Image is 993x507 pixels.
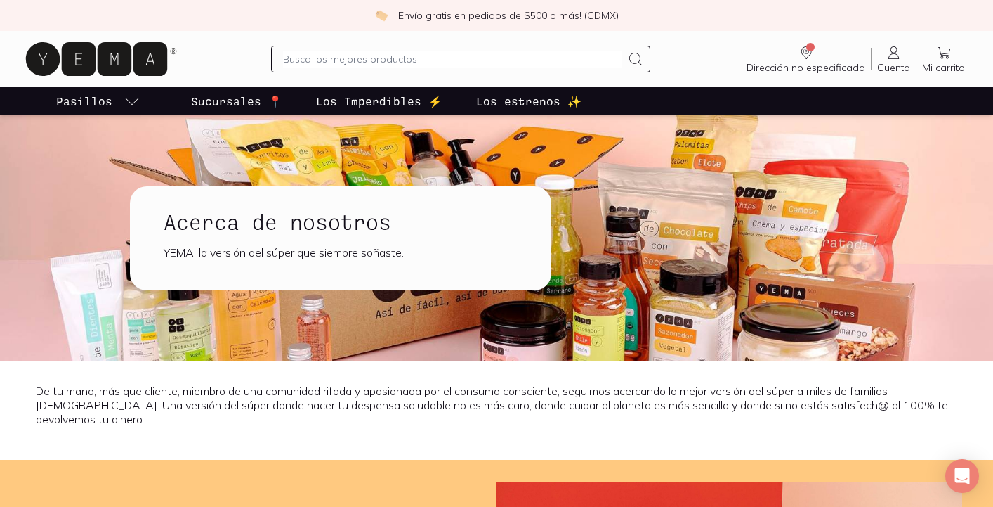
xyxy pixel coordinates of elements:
[476,93,581,110] p: Los estrenos ✨
[872,44,916,74] a: Cuenta
[313,87,445,115] a: Los Imperdibles ⚡️
[747,61,865,74] span: Dirección no especificada
[922,61,965,74] span: Mi carrito
[916,44,971,74] a: Mi carrito
[164,245,518,259] div: YEMA, la versión del súper que siempre soñaste.
[396,8,619,23] p: ¡Envío gratis en pedidos de $500 o más! (CDMX)
[283,51,622,68] input: Busca los mejores productos
[741,44,871,74] a: Dirección no especificada
[375,9,388,22] img: check
[130,186,596,290] a: Acerca de nosotrosYEMA, la versión del súper que siempre soñaste.
[473,87,584,115] a: Los estrenos ✨
[188,87,285,115] a: Sucursales 📍
[316,93,442,110] p: Los Imperdibles ⚡️
[164,209,518,234] h1: Acerca de nosotros
[191,93,282,110] p: Sucursales 📍
[877,61,910,74] span: Cuenta
[53,87,143,115] a: pasillo-todos-link
[56,93,112,110] p: Pasillos
[36,384,957,426] p: De tu mano, más que cliente, miembro de una comunidad rifada y apasionada por el consumo conscien...
[945,459,979,493] div: Open Intercom Messenger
